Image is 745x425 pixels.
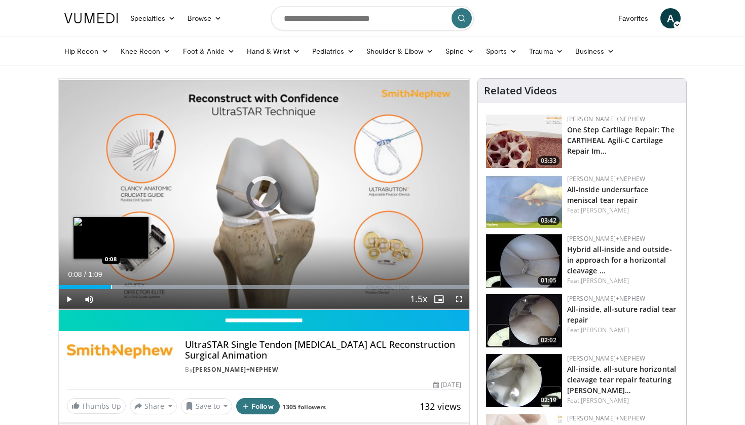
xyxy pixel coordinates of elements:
a: Foot & Ankle [177,41,241,61]
a: 03:42 [486,174,562,228]
a: 03:33 [486,115,562,168]
button: Mute [79,289,99,309]
a: [PERSON_NAME]+Nephew [567,354,645,363]
img: 364c13b8-bf65-400b-a941-5a4a9c158216.150x105_q85_crop-smart_upscale.jpg [486,234,562,288]
div: Feat. [567,396,678,405]
button: Play [59,289,79,309]
a: [PERSON_NAME]+Nephew [567,294,645,303]
span: / [84,270,86,278]
span: 02:02 [538,336,560,345]
a: 02:02 [486,294,562,347]
a: Spine [439,41,479,61]
a: All-inside, all-suture horizontal cleavage tear repair featuring [PERSON_NAME]… [567,364,676,395]
a: All-inside, all-suture radial tear repair [567,304,676,325]
video-js: Video Player [59,79,469,310]
a: Hybrid all-inside and outside-in approach for a horizontal cleavage … [567,244,672,275]
a: [PERSON_NAME] [581,276,629,285]
a: Knee Recon [115,41,177,61]
a: [PERSON_NAME]+Nephew [567,115,645,123]
a: Business [569,41,621,61]
div: Progress Bar [59,285,469,289]
img: 173c071b-399e-4fbc-8156-5fdd8d6e2d0e.150x105_q85_crop-smart_upscale.jpg [486,354,562,407]
a: Pediatrics [306,41,360,61]
a: 02:19 [486,354,562,407]
a: [PERSON_NAME]+Nephew [567,414,645,422]
a: [PERSON_NAME] [581,206,629,215]
div: Feat. [567,206,678,215]
button: Share [130,398,177,414]
a: 01:05 [486,234,562,288]
img: Smith+Nephew [67,339,173,364]
a: A [660,8,681,28]
a: [PERSON_NAME]+Nephew [567,174,645,183]
span: 0:08 [68,270,82,278]
a: Specialties [124,8,181,28]
a: Hip Recon [58,41,115,61]
div: Feat. [567,326,678,335]
span: 03:33 [538,156,560,165]
span: 1:09 [88,270,102,278]
a: Thumbs Up [67,398,126,414]
a: One Step Cartilage Repair: The CARTIHEAL Agili-C Cartilage Repair Im… [567,125,675,156]
a: [PERSON_NAME] [581,396,629,405]
a: [PERSON_NAME]+Nephew [567,234,645,243]
a: All-inside undersurface meniscal tear repair [567,185,648,205]
a: Hand & Wrist [241,41,306,61]
img: 0d5ae7a0-0009-4902-af95-81e215730076.150x105_q85_crop-smart_upscale.jpg [486,294,562,347]
a: [PERSON_NAME] [581,326,629,334]
a: Sports [480,41,524,61]
a: Browse [181,8,228,28]
img: image.jpeg [73,217,149,259]
span: 01:05 [538,276,560,285]
a: [PERSON_NAME]+Nephew [193,365,278,374]
h4: UltraSTAR Single Tendon [MEDICAL_DATA] ACL Reconstruction Surgical Animation [185,339,461,361]
input: Search topics, interventions [271,6,474,30]
a: Shoulder & Elbow [360,41,439,61]
button: Fullscreen [449,289,469,309]
a: 1305 followers [282,403,326,411]
span: 02:19 [538,396,560,405]
img: VuMedi Logo [64,13,118,23]
a: Favorites [612,8,654,28]
div: By [185,365,461,374]
img: 02c34c8e-0ce7-40b9-85e3-cdd59c0970f9.150x105_q85_crop-smart_upscale.jpg [486,174,562,228]
img: 781f413f-8da4-4df1-9ef9-bed9c2d6503b.150x105_q85_crop-smart_upscale.jpg [486,115,562,168]
button: Save to [181,398,233,414]
div: Feat. [567,276,678,286]
button: Playback Rate [408,289,429,309]
span: 132 views [420,400,461,412]
div: [DATE] [433,380,461,389]
a: Trauma [523,41,569,61]
h4: Related Videos [484,85,557,97]
span: 03:42 [538,216,560,225]
button: Follow [236,398,280,414]
button: Enable picture-in-picture mode [429,289,449,309]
